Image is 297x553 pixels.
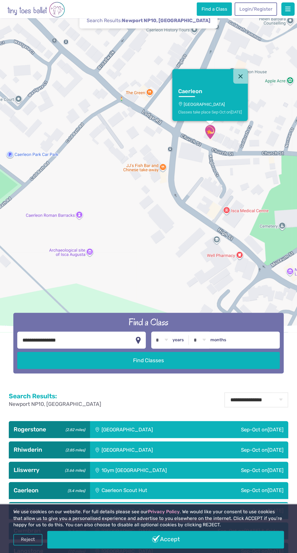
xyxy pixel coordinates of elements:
[202,441,288,458] div: Sep-Oct on
[178,102,242,106] p: [GEOGRAPHIC_DATA]
[233,69,248,84] button: Close
[9,392,101,400] h2: Search Results:
[202,502,288,519] div: Sep-Oct on
[268,427,283,433] span: [DATE]
[172,337,184,343] label: years
[178,88,231,95] h3: Caerleon
[211,462,288,479] div: Sep-Oct on
[122,18,210,23] strong: Newport NP10, [GEOGRAPHIC_DATA]
[63,446,85,453] small: (2.85 miles)
[13,534,42,545] a: Reject
[172,84,248,121] a: Caerleon[GEOGRAPHIC_DATA]Classes take place Sep-Oct on[DATE]
[198,482,288,499] div: Sep-Oct on
[17,316,280,328] h2: Find a Class
[2,324,22,332] a: Open this area in Google Maps (opens a new window)
[47,531,284,548] a: Accept
[90,421,202,438] div: [GEOGRAPHIC_DATA]
[9,400,101,408] p: Newport NP10, [GEOGRAPHIC_DATA]
[268,467,283,473] span: [DATE]
[17,352,280,369] button: Find Classes
[197,2,232,16] a: Find a Class
[14,487,85,494] h3: Caerleon
[2,324,22,332] img: Google
[90,502,202,519] div: [GEOGRAPHIC_DATA]
[63,467,85,473] small: (3.66 miles)
[148,509,180,514] a: Privacy Policy
[65,487,85,493] small: (5.4 miles)
[13,509,284,528] p: We use cookies on our website. For full details please see our . We would like your consent to us...
[268,487,283,493] span: [DATE]
[7,1,65,18] img: tiny toes ballet
[268,447,283,453] span: [DATE]
[178,110,242,114] div: Classes take place Sep-Oct on
[90,441,202,458] div: [GEOGRAPHIC_DATA]
[200,122,220,142] div: Caerleon Town Hall
[235,2,277,16] a: Login/Register
[90,482,198,499] div: Caerleon Scout Hut
[90,462,211,479] div: 1Gym [GEOGRAPHIC_DATA]
[210,337,226,343] label: months
[231,110,242,114] span: [DATE]
[14,446,85,454] h3: Rhiwderin
[63,426,85,432] small: (2.82 miles)
[14,467,85,474] h3: Lliswerry
[202,421,288,438] div: Sep-Oct on
[14,426,85,433] h3: Rogerstone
